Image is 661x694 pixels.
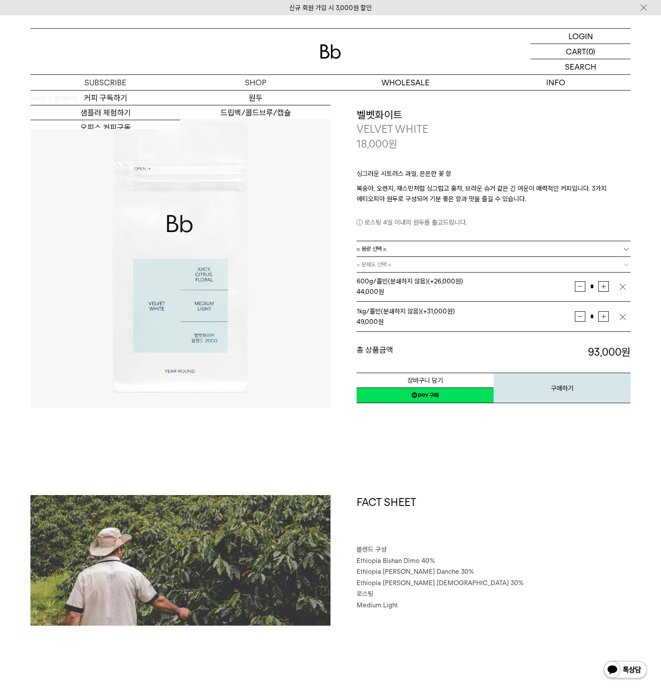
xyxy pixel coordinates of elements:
[30,495,330,626] img: 벨벳화이트
[180,91,330,105] a: 원두
[357,286,575,297] div: 원
[598,281,609,292] button: 증가
[568,29,593,44] p: LOGIN
[30,75,180,90] a: SUBSCRIBE
[357,307,455,315] span: 1kg/홀빈(분쇄하지 않음) (+31,000원)
[357,546,387,553] span: 블렌드 구성
[357,373,494,388] button: 장바구니 담기
[388,138,397,150] span: 원
[357,277,463,285] span: 600g/홀빈(분쇄하지 않음) (+26,000원)
[180,75,330,90] a: SHOP
[357,601,398,609] span: Medium Light
[357,108,631,122] h3: 벨벳화이트
[357,217,631,228] p: 로스팅 4일 이내의 원두를 출고드립니다.
[618,313,627,321] img: 삭제
[575,311,585,322] button: 감소
[575,281,585,292] button: 감소
[30,108,330,408] img: 벨벳화이트
[357,168,631,183] p: 싱그러운 시트러스 과일, 은은한 꽃 향
[357,317,575,327] div: 원
[565,59,596,74] p: SEARCH
[357,579,524,587] span: Ethiopia [PERSON_NAME] [DEMOGRAPHIC_DATA] 30%
[357,257,391,272] span: = 분쇄도 선택 =
[531,44,631,59] a: CART (0)
[481,75,631,90] p: INFO
[357,137,397,152] p: 18,000
[357,495,631,545] h1: FACT SHEET
[357,590,374,598] span: 로스팅
[357,122,631,137] p: VELVET WHITE
[289,4,372,12] a: 신규 회원 가입 시 3,000원 할인
[357,318,378,326] strong: 49,000
[30,91,180,105] a: 커피 구독하기
[598,311,609,322] button: 증가
[588,346,631,358] strong: 93,000
[357,557,435,565] span: Ethiopia Bishan Dimo 40%
[30,105,180,120] a: 샘플러 체험하기
[180,105,330,120] a: 드립백/콜드브루/캡슐
[357,241,387,256] span: = 용량 선택 =
[357,288,378,296] strong: 44,000
[621,346,631,358] b: 원
[357,345,494,360] dt: 총 상품금액
[357,568,474,576] span: Ethiopia [PERSON_NAME] Danche 30%
[30,120,180,135] a: 오피스 커피구독
[566,44,586,59] p: CART
[494,373,631,403] button: 구매하기
[357,183,631,204] p: 복숭아, 오렌지, 재스민처럼 싱그럽고 홍차, 브라운 슈거 같은 긴 여운이 매력적인 커피입니다. 3가지 에티오피아 원두로 구성되어 기분 좋은 향과 맛을 즐길 수 있습니다.
[586,44,595,59] p: (0)
[330,75,481,90] p: WHOLESALE
[320,44,341,59] img: 로고
[603,660,648,681] img: 카카오톡 채널 1:1 채팅 버튼
[531,29,631,44] a: LOGIN
[618,283,627,291] img: 삭제
[357,387,494,403] a: 새창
